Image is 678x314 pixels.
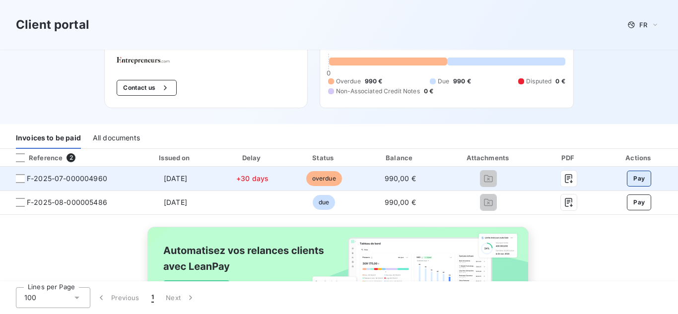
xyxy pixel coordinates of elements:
[117,80,177,96] button: Contact us
[16,128,81,149] div: Invoices to be paid
[164,198,187,206] span: [DATE]
[90,287,145,308] button: Previous
[453,77,471,86] span: 990 €
[136,153,216,163] div: Issued on
[236,174,269,183] span: +30 days
[442,153,536,163] div: Attachments
[336,77,361,86] span: Overdue
[327,69,331,77] span: 0
[145,287,160,308] button: 1
[16,16,89,34] h3: Client portal
[151,293,154,303] span: 1
[27,197,107,207] span: F-2025-08-000005486
[27,174,107,184] span: F-2025-07-000004960
[160,287,202,308] button: Next
[639,21,647,29] span: FR
[117,57,180,64] img: Company logo
[336,87,420,96] span: Non-Associated Credit Notes
[555,77,565,86] span: 0 €
[67,153,75,162] span: 2
[362,153,438,163] div: Balance
[289,153,358,163] div: Status
[540,153,599,163] div: PDF
[93,128,140,149] div: All documents
[306,171,342,186] span: overdue
[24,293,36,303] span: 100
[424,87,433,96] span: 0 €
[526,77,551,86] span: Disputed
[164,174,187,183] span: [DATE]
[438,77,449,86] span: Due
[385,198,416,206] span: 990,00 €
[8,153,63,162] div: Reference
[627,194,651,210] button: Pay
[219,153,285,163] div: Delay
[313,195,335,210] span: due
[365,77,383,86] span: 990 €
[627,171,651,187] button: Pay
[385,174,416,183] span: 990,00 €
[603,153,677,163] div: Actions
